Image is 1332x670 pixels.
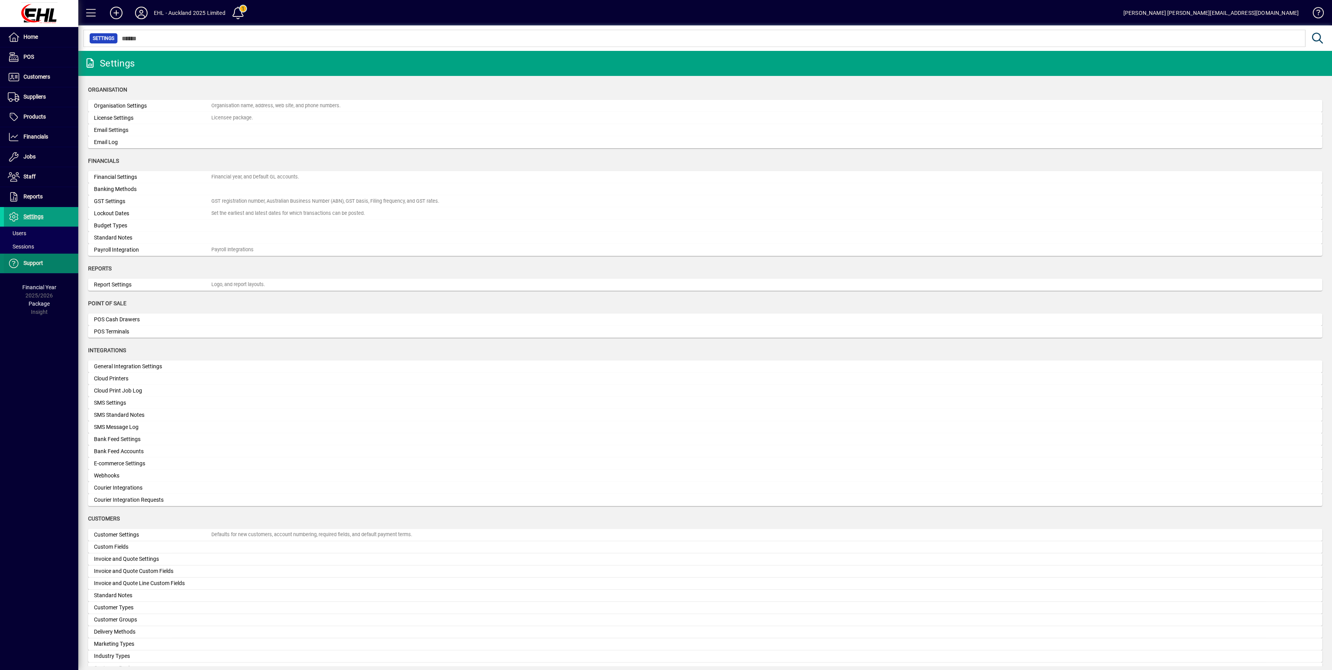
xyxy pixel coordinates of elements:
[94,387,211,395] div: Cloud Print Job Log
[88,300,126,306] span: Point of Sale
[23,133,48,140] span: Financials
[104,6,129,20] button: Add
[4,127,78,147] a: Financials
[88,515,120,522] span: Customers
[4,147,78,167] a: Jobs
[4,47,78,67] a: POS
[88,124,1322,136] a: Email Settings
[88,638,1322,650] a: Marketing Types
[1123,7,1299,19] div: [PERSON_NAME] [PERSON_NAME][EMAIL_ADDRESS][DOMAIN_NAME]
[23,74,50,80] span: Customers
[88,614,1322,626] a: Customer Groups
[88,385,1322,397] a: Cloud Print Job Log
[94,362,211,371] div: General Integration Settings
[94,435,211,443] div: Bank Feed Settings
[88,86,127,93] span: Organisation
[84,57,135,70] div: Settings
[94,603,211,612] div: Customer Types
[88,360,1322,373] a: General Integration Settings
[22,284,56,290] span: Financial Year
[211,531,412,539] div: Defaults for new customers, account numbering, required fields, and default payment terms.
[211,173,299,181] div: Financial year, and Default GL accounts.
[88,183,1322,195] a: Banking Methods
[88,207,1322,220] a: Lockout DatesSet the earliest and latest dates for which transactions can be posted.
[88,553,1322,565] a: Invoice and Quote Settings
[88,494,1322,506] a: Courier Integration Requests
[23,153,36,160] span: Jobs
[23,54,34,60] span: POS
[88,650,1322,662] a: Industry Types
[94,173,211,181] div: Financial Settings
[211,210,365,217] div: Set the earliest and latest dates for which transactions can be posted.
[94,640,211,648] div: Marketing Types
[88,409,1322,421] a: SMS Standard Notes
[94,315,211,324] div: POS Cash Drawers
[94,222,211,230] div: Budget Types
[4,87,78,107] a: Suppliers
[23,193,43,200] span: Reports
[94,246,211,254] div: Payroll Integration
[88,313,1322,326] a: POS Cash Drawers
[4,167,78,187] a: Staff
[88,195,1322,207] a: GST SettingsGST registration number, Australian Business Number (ABN), GST basis, Filing frequenc...
[94,543,211,551] div: Custom Fields
[94,472,211,480] div: Webhooks
[4,254,78,273] a: Support
[88,171,1322,183] a: Financial SettingsFinancial year, and Default GL accounts.
[23,94,46,100] span: Suppliers
[94,591,211,600] div: Standard Notes
[88,279,1322,291] a: Report SettingsLogo, and report layouts.
[23,260,43,266] span: Support
[23,213,43,220] span: Settings
[88,529,1322,541] a: Customer SettingsDefaults for new customers, account numbering, required fields, and default paym...
[88,158,119,164] span: Financials
[211,281,265,288] div: Logo, and report layouts.
[23,34,38,40] span: Home
[1307,2,1322,27] a: Knowledge Base
[8,230,26,236] span: Users
[88,602,1322,614] a: Customer Types
[211,246,254,254] div: Payroll Integrations
[211,114,253,122] div: Licensee package.
[94,628,211,636] div: Delivery Methods
[4,107,78,127] a: Products
[94,234,211,242] div: Standard Notes
[88,265,112,272] span: Reports
[94,185,211,193] div: Banking Methods
[4,67,78,87] a: Customers
[93,34,114,42] span: Settings
[88,100,1322,112] a: Organisation SettingsOrganisation name, address, web site, and phone numbers.
[94,423,211,431] div: SMS Message Log
[94,281,211,289] div: Report Settings
[94,555,211,563] div: Invoice and Quote Settings
[94,114,211,122] div: License Settings
[94,447,211,456] div: Bank Feed Accounts
[94,209,211,218] div: Lockout Dates
[88,112,1322,124] a: License SettingsLicensee package.
[211,102,341,110] div: Organisation name, address, web site, and phone numbers.
[88,373,1322,385] a: Cloud Printers
[88,244,1322,256] a: Payroll IntegrationPayroll Integrations
[88,433,1322,445] a: Bank Feed Settings
[94,126,211,134] div: Email Settings
[23,113,46,120] span: Products
[88,220,1322,232] a: Budget Types
[4,227,78,240] a: Users
[94,616,211,624] div: Customer Groups
[88,541,1322,553] a: Custom Fields
[94,411,211,419] div: SMS Standard Notes
[88,577,1322,589] a: Invoice and Quote Line Custom Fields
[154,7,225,19] div: EHL - Auckland 2025 Limited
[88,565,1322,577] a: Invoice and Quote Custom Fields
[94,138,211,146] div: Email Log
[88,421,1322,433] a: SMS Message Log
[29,301,50,307] span: Package
[94,197,211,205] div: GST Settings
[88,326,1322,338] a: POS Terminals
[88,470,1322,482] a: Webhooks
[88,589,1322,602] a: Standard Notes
[94,567,211,575] div: Invoice and Quote Custom Fields
[94,102,211,110] div: Organisation Settings
[88,457,1322,470] a: E-commerce Settings
[88,445,1322,457] a: Bank Feed Accounts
